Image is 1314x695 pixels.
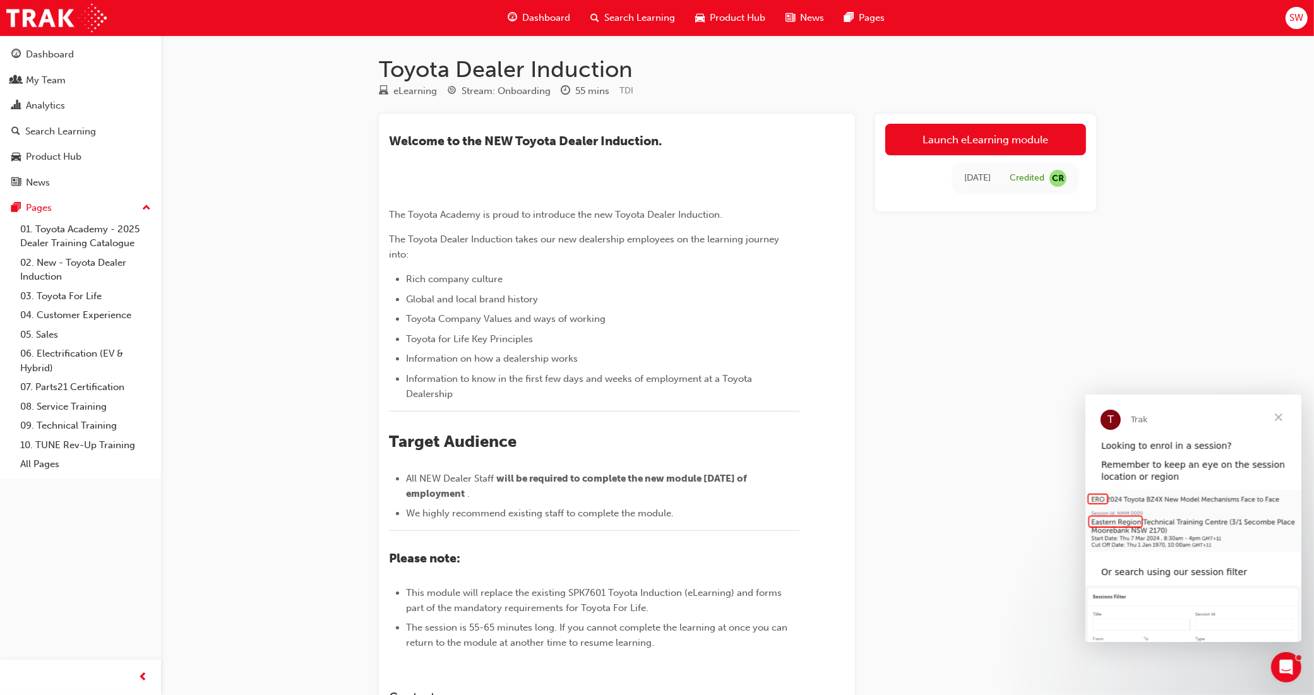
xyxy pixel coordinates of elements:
span: will be required to complete the new module [DATE] of employment [406,473,749,499]
span: The Toyota Academy is proud to introduce the new Toyota Dealer Induction. [389,209,722,220]
span: Toyota Company Values and ways of working [406,313,606,324]
div: My Team [26,73,66,88]
span: search-icon [11,126,20,138]
div: Type [379,83,437,99]
div: Stream: Onboarding [462,84,551,98]
a: All Pages [15,454,156,474]
span: search-icon [590,10,599,26]
span: Dashboard [522,11,570,25]
span: clock-icon [561,86,570,97]
span: learningResourceType_ELEARNING-icon [379,86,388,97]
span: car-icon [695,10,705,26]
a: Analytics [5,94,156,117]
span: The session is 55-65 minutes long. If you cannot complete the learning at once you can return to ... [406,622,790,648]
div: Credited [1010,172,1044,184]
span: up-icon [142,200,151,217]
span: guage-icon [508,10,517,26]
a: Launch eLearning module [885,124,1086,155]
div: Product Hub [26,150,81,164]
span: Toyota for Life Key Principles [406,333,533,345]
span: Rich company culture [406,273,503,285]
a: 08. Service Training [15,397,156,417]
span: Pages [859,11,885,25]
div: Stream [447,83,551,99]
button: DashboardMy TeamAnalyticsSearch LearningProduct HubNews [5,40,156,196]
span: news-icon [11,177,21,189]
a: Search Learning [5,120,156,143]
span: Search Learning [604,11,675,25]
a: 07. Parts21 Certification [15,377,156,397]
div: News [26,175,50,190]
span: people-icon [11,75,21,86]
span: pages-icon [844,10,854,26]
span: news-icon [785,10,795,26]
a: 10. TUNE Rev-Up Training [15,436,156,455]
a: 03. Toyota For Life [15,287,156,306]
span: chart-icon [11,100,21,112]
a: 04. Customer Experience [15,306,156,325]
span: Information to know in the first few days and weeks of employment at a Toyota Dealership [406,373,755,400]
a: My Team [5,69,156,92]
span: Learning resource code [619,85,633,96]
div: Dashboard [26,47,74,62]
button: SW [1286,7,1308,29]
a: Dashboard [5,43,156,66]
span: Global and local brand history [406,294,538,305]
a: 02. New - Toyota Dealer Induction [15,253,156,287]
span: ​Welcome to the NEW Toyota Dealer Induction. [389,134,662,148]
a: Product Hub [5,145,156,169]
div: eLearning [393,84,437,98]
span: Information on how a dealership works [406,353,578,364]
button: Pages [5,196,156,220]
h1: Toyota Dealer Induction [379,56,1096,83]
span: Target Audience [389,432,517,451]
div: 55 mins [575,84,609,98]
a: car-iconProduct Hub [685,5,775,31]
span: . [467,488,470,499]
span: car-icon [11,151,21,163]
a: 05. Sales [15,325,156,345]
span: This module will replace the existing SPK7601 Toyota Induction (eLearning) and forms part of the ... [406,587,784,614]
span: Product Hub [710,11,765,25]
a: 06. Electrification (EV & Hybrid) [15,344,156,377]
div: Tue Mar 25 2025 23:00:00 GMT+1100 (Australian Eastern Daylight Time) [964,171,991,186]
a: 09. Technical Training [15,416,156,436]
iframe: Intercom live chat message [1085,395,1301,642]
span: SW [1289,11,1303,25]
iframe: Intercom live chat [1271,652,1301,682]
span: prev-icon [139,670,148,686]
a: 01. Toyota Academy - 2025 Dealer Training Catalogue [15,220,156,253]
span: null-icon [1049,170,1066,187]
span: News [800,11,824,25]
span: Please note: [389,551,460,566]
div: Pages [26,201,52,215]
span: pages-icon [11,203,21,214]
span: All NEW Dealer Staff [406,473,494,484]
span: The Toyota Dealer Induction takes our new dealership employees on the learning journey into: [389,234,782,260]
a: guage-iconDashboard [498,5,580,31]
span: target-icon [447,86,457,97]
div: Duration [561,83,609,99]
div: Search Learning [25,124,96,139]
img: Trak [6,4,107,32]
span: guage-icon [11,49,21,61]
a: pages-iconPages [834,5,895,31]
a: search-iconSearch Learning [580,5,685,31]
div: Analytics [26,98,65,113]
a: news-iconNews [775,5,834,31]
span: We highly recommend existing staff to complete the module. [406,508,674,519]
a: News [5,171,156,194]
